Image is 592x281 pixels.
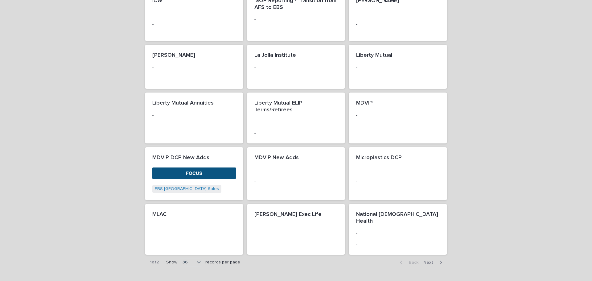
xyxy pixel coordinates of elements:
a: National [DEMOGRAPHIC_DATA] Health-- [349,204,447,255]
a: La Jolla Institute-- [247,45,345,89]
p: - [152,10,236,16]
button: Next [421,260,447,265]
a: Liberty Mutual ELIP Terms/Retirees-- [247,93,345,143]
p: - [254,28,338,34]
p: - [152,113,236,118]
span: Next [423,260,437,265]
p: - [356,179,440,184]
p: MDVIP [356,100,440,107]
p: - [356,10,440,16]
p: - [254,224,338,229]
p: [PERSON_NAME] Exec Life [254,211,338,218]
p: - [254,119,338,125]
p: Liberty Mutual Annuities [152,100,236,107]
p: - [356,167,440,173]
a: [PERSON_NAME]-- [145,45,243,89]
p: MDVIP DCP New Adds [152,155,236,161]
p: - [152,224,236,229]
p: [PERSON_NAME] [152,52,236,59]
p: - [254,179,338,184]
p: MLAC [152,211,236,218]
p: - [356,242,440,247]
img: uiqwe6UuEYPP3-yWkscGWle-UaEvnwLznqwMoRBHvV8 [152,167,236,179]
p: National [DEMOGRAPHIC_DATA] Health [356,211,440,225]
p: - [356,22,440,27]
p: Liberty Mutual [356,52,440,59]
p: - [254,65,338,70]
p: 1 of 2 [145,255,164,270]
a: EBS-[GEOGRAPHIC_DATA] Sales [155,186,219,192]
p: La Jolla Institute [254,52,338,59]
button: Back [395,260,421,265]
p: - [356,113,440,118]
p: - [254,76,338,81]
p: - [356,231,440,236]
span: Back [405,260,418,265]
div: 36 [180,259,195,266]
p: - [152,124,236,130]
a: MLAC-- [145,204,243,255]
p: Liberty Mutual ELIP Terms/Retirees [254,100,338,113]
p: - [356,76,440,81]
p: - [254,131,338,136]
p: Microplastics DCP [356,155,440,161]
p: - [254,17,338,22]
p: - [356,124,440,130]
p: - [152,65,236,70]
p: - [356,65,440,70]
a: MDVIP New Adds-- [247,147,345,200]
a: Liberty Mutual Annuities-- [145,93,243,143]
p: - [152,22,236,27]
p: - [152,76,236,81]
p: - [152,235,236,241]
a: [PERSON_NAME] Exec Life-- [247,204,345,255]
a: Microplastics DCP-- [349,147,447,200]
a: MDVIP DCP New AddsEBS-[GEOGRAPHIC_DATA] Sales [145,147,243,200]
p: - [254,167,338,173]
p: MDVIP New Adds [254,155,338,161]
a: MDVIP-- [349,93,447,143]
p: records per page [205,260,240,265]
a: Liberty Mutual-- [349,45,447,89]
p: - [254,235,338,241]
p: Show [166,260,177,265]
